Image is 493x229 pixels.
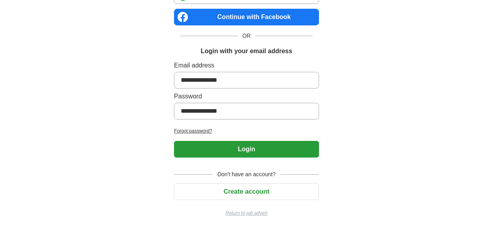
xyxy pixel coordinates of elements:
[174,183,319,200] button: Create account
[174,127,319,135] a: Forgot password?
[174,141,319,158] button: Login
[213,170,280,179] span: Don't have an account?
[174,188,319,195] a: Create account
[174,92,319,101] label: Password
[201,46,292,56] h1: Login with your email address
[238,32,255,40] span: OR
[174,210,319,217] a: Return to job advert
[174,61,319,70] label: Email address
[174,9,319,25] a: Continue with Facebook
